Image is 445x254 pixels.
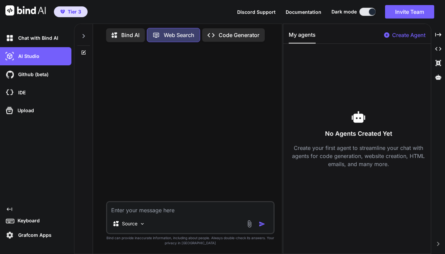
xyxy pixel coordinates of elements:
[15,217,40,224] p: Keyboard
[289,31,316,43] button: My agents
[164,31,194,39] p: Web Search
[122,220,137,227] p: Source
[15,35,58,41] p: Chat with Bind AI
[68,8,81,15] span: Tier 3
[289,144,428,168] p: Create your first agent to streamline your chat with agents for code generation, website creation...
[286,9,321,15] span: Documentation
[15,53,39,60] p: AI Studio
[331,8,357,15] span: Dark mode
[15,107,34,114] p: Upload
[4,51,15,62] img: darkAi-studio
[385,5,434,19] button: Invite Team
[60,10,65,14] img: premium
[4,87,15,98] img: cloudideIcon
[246,220,253,228] img: attachment
[106,235,275,246] p: Bind can provide inaccurate information, including about people. Always double-check its answers....
[15,71,49,78] p: Github (beta)
[5,5,46,15] img: Bind AI
[259,221,265,227] img: icon
[286,8,321,15] button: Documentation
[392,31,425,39] p: Create Agent
[15,232,52,239] p: Grafcom Apps
[4,229,15,241] img: settings
[219,31,259,39] p: Code Generator
[4,69,15,80] img: githubDark
[237,8,276,15] button: Discord Support
[289,129,428,138] h3: No Agents Created Yet
[4,32,15,44] img: darkChat
[121,31,139,39] p: Bind AI
[237,9,276,15] span: Discord Support
[139,221,145,227] img: Pick Models
[54,6,88,17] button: premiumTier 3
[15,89,26,96] p: IDE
